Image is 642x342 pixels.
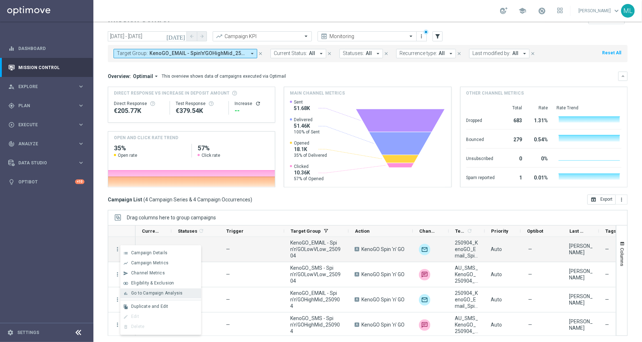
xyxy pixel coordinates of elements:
[294,140,327,146] span: Opened
[355,228,370,234] span: Action
[17,330,39,335] a: Settings
[165,31,187,42] button: [DATE]
[8,65,85,70] button: Mission Control
[18,85,78,89] span: Explore
[176,106,222,115] div: €379,542
[18,172,75,191] a: Optibot
[123,271,128,276] i: send
[384,51,389,56] i: close
[419,269,430,281] div: Vonage
[202,152,220,158] span: Click rate
[18,39,84,58] a: Dashboard
[528,271,532,278] span: —
[114,296,121,303] button: more_vert
[294,105,310,111] span: 51.68K
[8,160,78,166] div: Data Studio
[361,322,405,328] span: KenoGO Spin 'n' GO
[419,294,430,306] img: Optimail
[18,142,78,146] span: Analyze
[355,323,359,327] span: A
[114,246,121,252] i: more_vert
[591,197,596,202] i: open_in_browser
[294,152,327,158] span: 35% of Delivered
[455,265,479,284] span: AU_SMS_KenoGO_250904_Spin'n'GOLowVLow
[294,99,310,105] span: Sent
[433,31,443,41] button: filter_alt
[123,281,128,286] i: join_inner
[114,271,121,278] button: more_vert
[8,102,15,109] i: gps_fixed
[294,129,320,135] span: 100% of Sent
[118,152,137,158] span: Open rate
[8,122,78,128] div: Execute
[466,133,495,145] div: Bounced
[504,105,522,111] div: Total
[131,260,168,265] span: Campaign Metrics
[131,73,162,79] button: Optimail arrow_drop_down
[605,228,616,234] span: Tags
[8,84,85,90] div: person_search Explore keyboard_arrow_right
[8,141,15,147] i: track_changes
[78,102,84,109] i: keyboard_arrow_right
[291,228,321,234] span: Target Group
[226,272,230,277] span: —
[578,5,621,16] a: [PERSON_NAME]keyboard_arrow_down
[8,103,85,109] button: gps_fixed Plan keyboard_arrow_right
[318,31,417,41] ng-select: Monitoring
[18,123,78,127] span: Execute
[117,50,148,56] span: Target Group:
[355,272,359,277] span: A
[8,160,85,166] button: Data Studio keyboard_arrow_right
[327,51,332,56] i: close
[587,196,628,202] multiple-options-button: Export to CSV
[127,215,216,220] span: Drag columns here to group campaigns
[343,50,364,56] span: Statuses:
[108,237,135,262] div: Press SPACE to deselect this row.
[178,228,197,234] span: Statuses
[472,50,511,56] span: Last modified by:
[131,250,167,255] span: Campaign Details
[114,322,121,328] i: more_vert
[216,33,223,40] i: trending_up
[114,134,178,141] h4: OPEN AND CLICK RATE TREND
[531,133,548,145] div: 0.54%
[530,50,536,58] button: close
[557,105,622,111] div: Rate Trend
[258,51,263,56] i: close
[448,50,454,57] i: arrow_drop_down
[355,297,359,302] span: A
[419,319,430,331] div: Vonage
[108,287,135,313] div: Press SPACE to select this row.
[569,243,593,256] div: Maria Lopez Boras
[120,288,201,298] button: bar_chart Go to Campaign Analysis
[569,293,593,306] div: Maria Lopez Boras
[605,246,609,252] span: —
[290,265,342,284] span: KenoGO_SMS - Spin'n'GOLowVLow_250904
[197,227,204,235] span: Calculate column
[434,33,441,40] i: filter_alt
[133,73,153,79] span: Optimail
[18,104,78,108] span: Plan
[455,315,479,334] span: AU_SMS_KenoGO_250904_Spin'n'GOHighMid
[466,171,495,183] div: Spam reported
[326,50,333,58] button: close
[235,106,269,115] div: --
[309,50,315,56] span: All
[504,114,522,126] div: 683
[294,164,324,169] span: Clicked
[361,271,405,278] span: KenoGO Spin 'n' GO
[383,50,389,58] button: close
[8,141,78,147] div: Analyze
[108,31,187,41] input: Select date range
[290,290,342,309] span: KenoGO_EMAIL - Spin'n'GOHighMid_250904
[294,146,327,152] span: 18.1K
[257,50,264,58] button: close
[187,31,197,41] button: arrow_back
[531,171,548,183] div: 0.01%
[142,228,159,234] span: Current Status
[455,290,479,309] span: 250904_KenoGO_Email_SpinNGO_HighMid
[467,228,472,234] i: refresh
[131,304,168,309] span: Duplicate and Edit
[361,246,405,252] span: KenoGO Spin 'n' GO
[249,50,255,57] i: arrow_drop_down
